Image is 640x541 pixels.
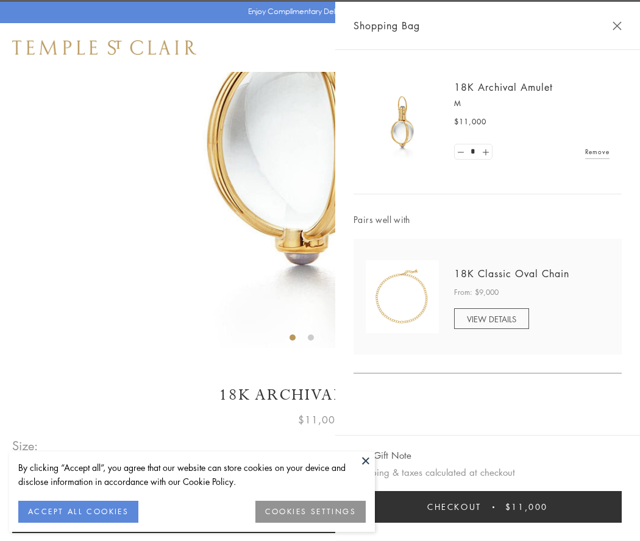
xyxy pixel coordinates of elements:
[454,308,529,329] a: VIEW DETAILS
[366,260,439,333] img: N88865-OV18
[366,85,439,158] img: 18K Archival Amulet
[505,500,548,514] span: $11,000
[12,436,39,456] span: Size:
[427,500,482,514] span: Checkout
[455,144,467,160] a: Set quantity to 0
[12,384,628,406] h1: 18K Archival Amulet
[248,5,386,18] p: Enjoy Complimentary Delivery & Returns
[354,448,411,463] button: Add Gift Note
[18,461,366,489] div: By clicking “Accept all”, you agree that our website can store cookies on your device and disclos...
[18,501,138,523] button: ACCEPT ALL COOKIES
[255,501,366,523] button: COOKIES SETTINGS
[298,412,342,428] span: $11,000
[454,116,486,128] span: $11,000
[12,40,196,55] img: Temple St. Clair
[354,491,622,523] button: Checkout $11,000
[454,267,569,280] a: 18K Classic Oval Chain
[585,145,610,158] a: Remove
[454,286,499,299] span: From: $9,000
[479,144,491,160] a: Set quantity to 2
[454,80,553,94] a: 18K Archival Amulet
[467,313,516,325] span: VIEW DETAILS
[354,213,622,227] span: Pairs well with
[354,465,622,480] p: Shipping & taxes calculated at checkout
[454,97,610,110] p: M
[354,18,420,34] span: Shopping Bag
[613,21,622,30] button: Close Shopping Bag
